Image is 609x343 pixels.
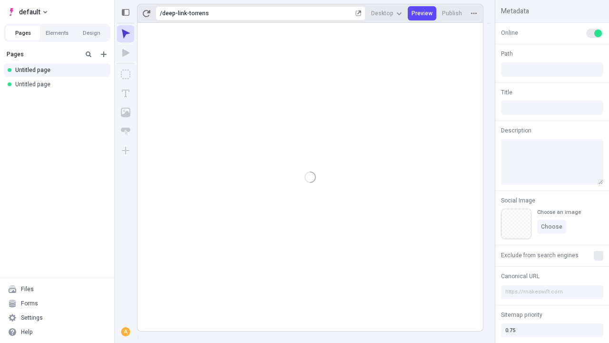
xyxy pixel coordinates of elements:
input: https://makeswift.com [501,285,603,299]
div: Help [21,328,33,336]
span: Social Image [501,196,535,205]
span: Publish [442,10,462,17]
span: Choose [541,223,562,231]
div: Pages [7,50,79,58]
div: Untitled page [15,66,103,74]
span: Description [501,126,531,135]
button: Choose [537,220,566,234]
span: Title [501,88,512,97]
button: Text [117,85,134,102]
span: Sitemap priority [501,311,542,319]
button: Box [117,66,134,83]
div: Settings [21,314,43,322]
button: Select site [4,5,51,19]
span: Online [501,29,518,37]
span: Canonical URL [501,272,540,281]
button: Design [74,26,108,40]
span: Exclude from search engines [501,251,579,260]
div: Files [21,285,34,293]
button: Preview [408,6,436,20]
button: Button [117,123,134,140]
div: / [160,10,162,17]
button: Image [117,104,134,121]
button: Pages [6,26,40,40]
div: Forms [21,300,38,307]
button: Desktop [367,6,406,20]
button: Add new [98,49,109,60]
div: Untitled page [15,81,103,88]
span: Desktop [371,10,393,17]
span: Preview [412,10,432,17]
div: Choose an image [537,209,581,216]
span: default [19,6,40,18]
div: deep-link-torrens [162,10,354,17]
button: Publish [438,6,466,20]
button: Elements [40,26,74,40]
div: A [122,328,129,335]
span: Path [501,50,513,58]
